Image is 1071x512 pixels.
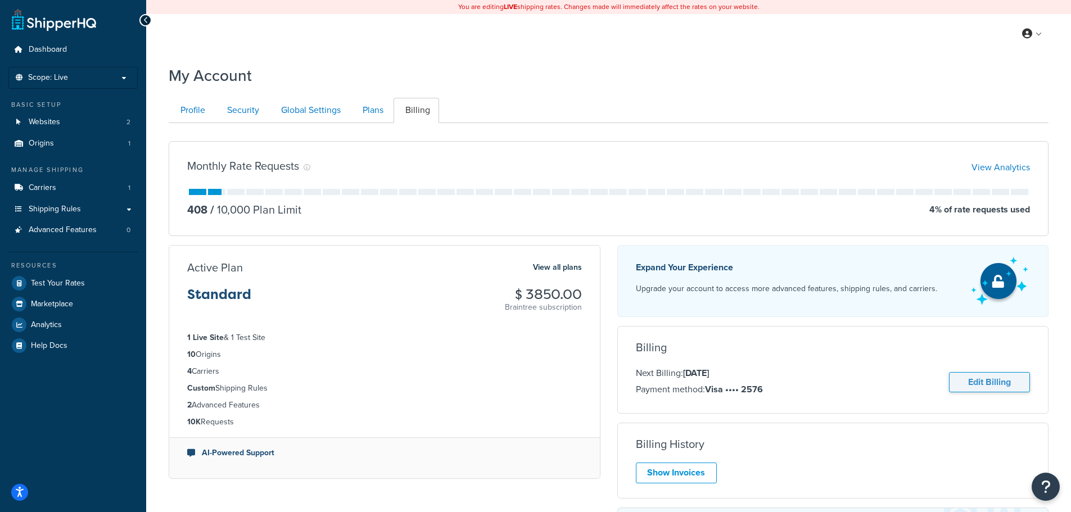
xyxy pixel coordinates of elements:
p: 4 % of rate requests used [929,202,1030,218]
li: Requests [187,416,582,428]
li: & 1 Test Site [187,332,582,344]
strong: Visa •••• 2576 [705,383,763,396]
strong: [DATE] [683,366,709,379]
li: Shipping Rules [187,382,582,395]
span: Advanced Features [29,225,97,235]
a: Profile [169,98,214,123]
a: View Analytics [971,161,1030,174]
a: Marketplace [8,294,138,314]
p: Braintree subscription [505,302,582,313]
a: View all plans [533,260,582,275]
a: ShipperHQ Home [12,8,96,31]
div: Basic Setup [8,100,138,110]
li: Advanced Features [8,220,138,241]
span: 1 [128,139,130,148]
span: Marketplace [31,300,73,309]
li: AI-Powered Support [187,447,582,459]
strong: Custom [187,382,215,394]
p: 10,000 Plan Limit [207,202,301,218]
p: 408 [187,202,207,218]
span: Help Docs [31,341,67,351]
h3: Standard [187,287,251,311]
a: Origins 1 [8,133,138,154]
span: Carriers [29,183,56,193]
li: Websites [8,112,138,133]
a: Help Docs [8,336,138,356]
a: Show Invoices [636,463,717,483]
a: Billing [394,98,439,123]
strong: 10K [187,416,201,428]
p: Next Billing: [636,366,763,380]
li: Origins [8,133,138,154]
span: Scope: Live [28,73,68,83]
a: Expand Your Experience Upgrade your account to access more advanced features, shipping rules, and... [617,245,1049,317]
a: Edit Billing [949,372,1030,393]
h3: Billing History [636,438,704,450]
b: LIVE [504,2,517,12]
button: Open Resource Center [1032,473,1060,501]
span: 1 [128,183,130,193]
a: Plans [351,98,392,123]
p: Upgrade your account to access more advanced features, shipping rules, and carriers. [636,281,937,297]
a: Security [215,98,268,123]
strong: 4 [187,365,192,377]
span: 0 [126,225,130,235]
li: Advanced Features [187,399,582,411]
a: Carriers 1 [8,178,138,198]
strong: 2 [187,399,192,411]
a: Shipping Rules [8,199,138,220]
a: Test Your Rates [8,273,138,293]
span: / [210,201,214,218]
a: Global Settings [269,98,350,123]
h1: My Account [169,65,252,87]
li: Carriers [187,365,582,378]
span: Test Your Rates [31,279,85,288]
h3: Active Plan [187,261,243,274]
p: Expand Your Experience [636,260,937,275]
span: Shipping Rules [29,205,81,214]
span: 2 [126,117,130,127]
a: Websites 2 [8,112,138,133]
h3: Monthly Rate Requests [187,160,299,172]
h3: Billing [636,341,667,354]
strong: 10 [187,348,196,360]
span: Origins [29,139,54,148]
li: Origins [187,348,582,361]
p: Payment method: [636,382,763,397]
span: Analytics [31,320,62,330]
div: Resources [8,261,138,270]
li: Carriers [8,178,138,198]
span: Dashboard [29,45,67,55]
span: Websites [29,117,60,127]
a: Analytics [8,315,138,335]
div: Manage Shipping [8,165,138,175]
h3: $ 3850.00 [505,287,582,302]
a: Dashboard [8,39,138,60]
a: Advanced Features 0 [8,220,138,241]
strong: 1 Live Site [187,332,224,343]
